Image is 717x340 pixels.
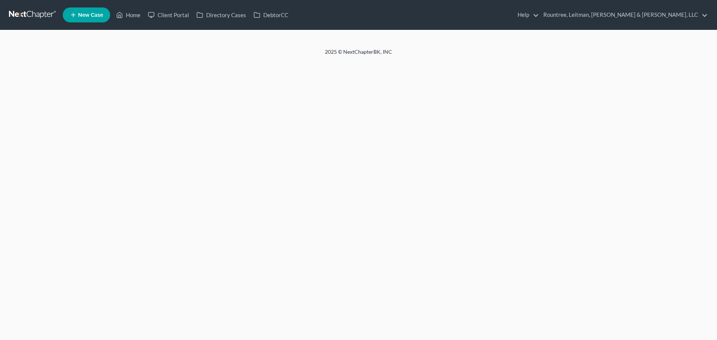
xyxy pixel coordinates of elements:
a: DebtorCC [250,8,292,22]
a: Client Portal [144,8,193,22]
a: Rountree, Leitman, [PERSON_NAME] & [PERSON_NAME], LLC [540,8,708,22]
a: Home [112,8,144,22]
a: Directory Cases [193,8,250,22]
div: 2025 © NextChapterBK, INC [146,48,571,62]
new-legal-case-button: New Case [63,7,110,22]
a: Help [514,8,539,22]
